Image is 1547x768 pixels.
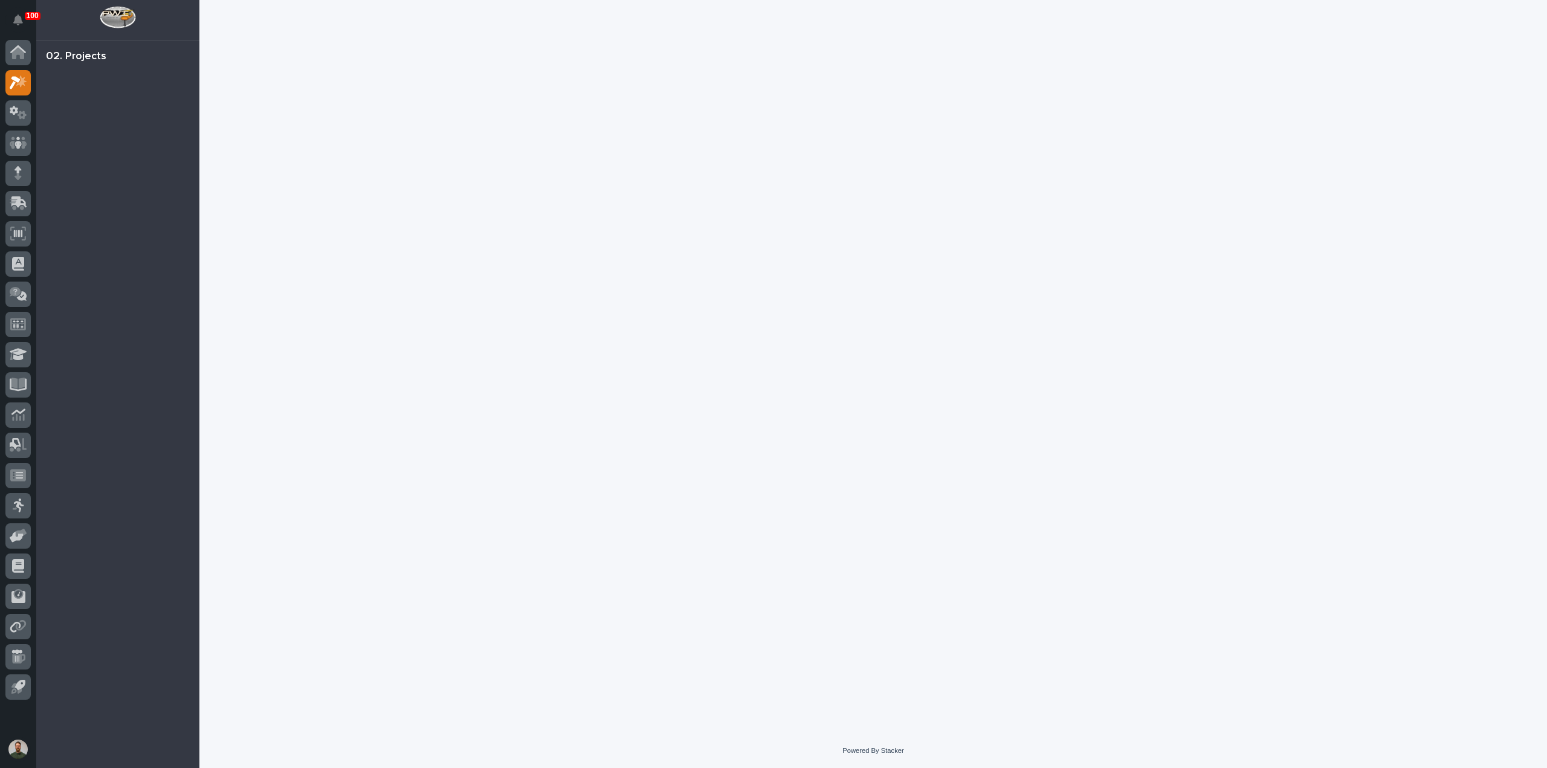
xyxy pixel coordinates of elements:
button: users-avatar [5,737,31,762]
img: Workspace Logo [100,6,135,28]
div: 02. Projects [46,50,106,63]
button: Notifications [5,7,31,33]
a: Powered By Stacker [842,747,903,754]
div: Notifications100 [15,15,31,34]
p: 100 [27,11,39,20]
